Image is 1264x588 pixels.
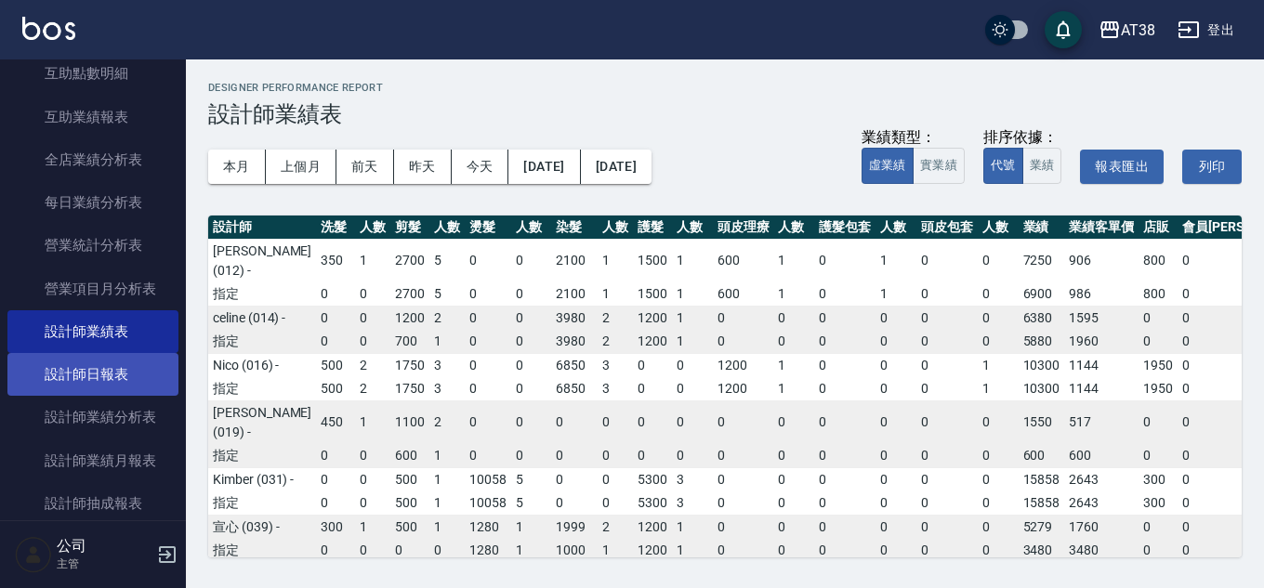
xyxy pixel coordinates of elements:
td: 0 [511,400,552,444]
td: 0 [978,306,1019,330]
td: 0 [814,282,876,307]
td: 1 [429,467,465,491]
td: 1 [355,239,390,282]
td: 0 [876,515,916,539]
td: 1144 [1064,353,1139,377]
td: 2 [598,330,633,354]
td: 1960 [1064,330,1139,354]
a: 營業項目月分析表 [7,268,178,310]
td: 1 [672,330,713,354]
td: 1200 [633,539,672,563]
td: 0 [598,467,633,491]
td: 7250 [1019,239,1065,282]
td: 300 [1139,491,1178,516]
td: 0 [814,239,876,282]
td: 500 [316,377,355,401]
td: 1 [978,353,1019,377]
td: 0 [551,491,598,516]
td: 1200 [633,330,672,354]
td: 0 [876,353,916,377]
td: 1200 [633,515,672,539]
td: 300 [316,515,355,539]
td: 1950 [1139,353,1178,377]
td: 10300 [1019,353,1065,377]
button: 今天 [452,150,509,184]
td: 2643 [1064,491,1139,516]
td: 0 [1139,400,1178,444]
td: 0 [465,239,511,282]
button: AT38 [1091,11,1163,49]
td: 1 [598,239,633,282]
td: 0 [978,239,1019,282]
td: 0 [633,353,672,377]
td: 5 [511,467,552,491]
td: 1 [511,515,552,539]
td: 1750 [390,353,429,377]
td: 1 [773,353,814,377]
td: Kimber (031) - [208,467,316,491]
td: 5300 [633,467,672,491]
td: 宣心 (039) - [208,515,316,539]
button: 代號 [983,148,1023,184]
td: 10300 [1019,377,1065,401]
td: 600 [1064,444,1139,468]
td: 0 [876,467,916,491]
th: 業績客單價 [1064,216,1139,240]
td: 800 [1139,282,1178,307]
a: 設計師抽成報表 [7,482,178,525]
td: 0 [672,353,713,377]
button: 上個月 [266,150,336,184]
td: 0 [916,400,978,444]
td: 0 [916,491,978,516]
td: 0 [598,444,633,468]
td: 0 [551,444,598,468]
th: 洗髮 [316,216,355,240]
td: 1 [672,515,713,539]
td: 0 [713,444,774,468]
td: 1 [773,377,814,401]
th: 業績 [1019,216,1065,240]
td: 1 [773,282,814,307]
div: 業績類型： [862,128,965,148]
th: 燙髮 [465,216,511,240]
td: 0 [511,330,552,354]
button: 昨天 [394,150,452,184]
td: 0 [978,491,1019,516]
td: 指定 [208,444,316,468]
td: 0 [916,282,978,307]
td: 0 [876,377,916,401]
td: 1 [672,239,713,282]
th: 人數 [672,216,713,240]
td: 0 [773,444,814,468]
td: 0 [633,444,672,468]
button: [DATE] [581,150,652,184]
td: 0 [916,306,978,330]
h5: 公司 [57,537,151,555]
td: 0 [916,444,978,468]
td: 3 [429,353,465,377]
td: 450 [316,400,355,444]
td: 0 [511,444,552,468]
a: 全店業績分析表 [7,138,178,181]
td: 0 [355,444,390,468]
td: 指定 [208,282,316,307]
button: 前天 [336,150,394,184]
td: 0 [713,491,774,516]
td: 0 [429,539,465,563]
td: 500 [390,491,429,516]
td: 0 [713,515,774,539]
button: 實業績 [913,148,965,184]
td: 0 [814,353,876,377]
td: 0 [672,444,713,468]
td: 0 [355,306,390,330]
td: 2 [355,353,390,377]
button: [DATE] [508,150,580,184]
td: 3980 [551,306,598,330]
td: 0 [773,467,814,491]
td: 0 [1139,515,1178,539]
td: 0 [814,491,876,516]
h2: Designer Performance Report [208,82,1242,94]
td: 0 [465,400,511,444]
td: 1950 [1139,377,1178,401]
td: 600 [1019,444,1065,468]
